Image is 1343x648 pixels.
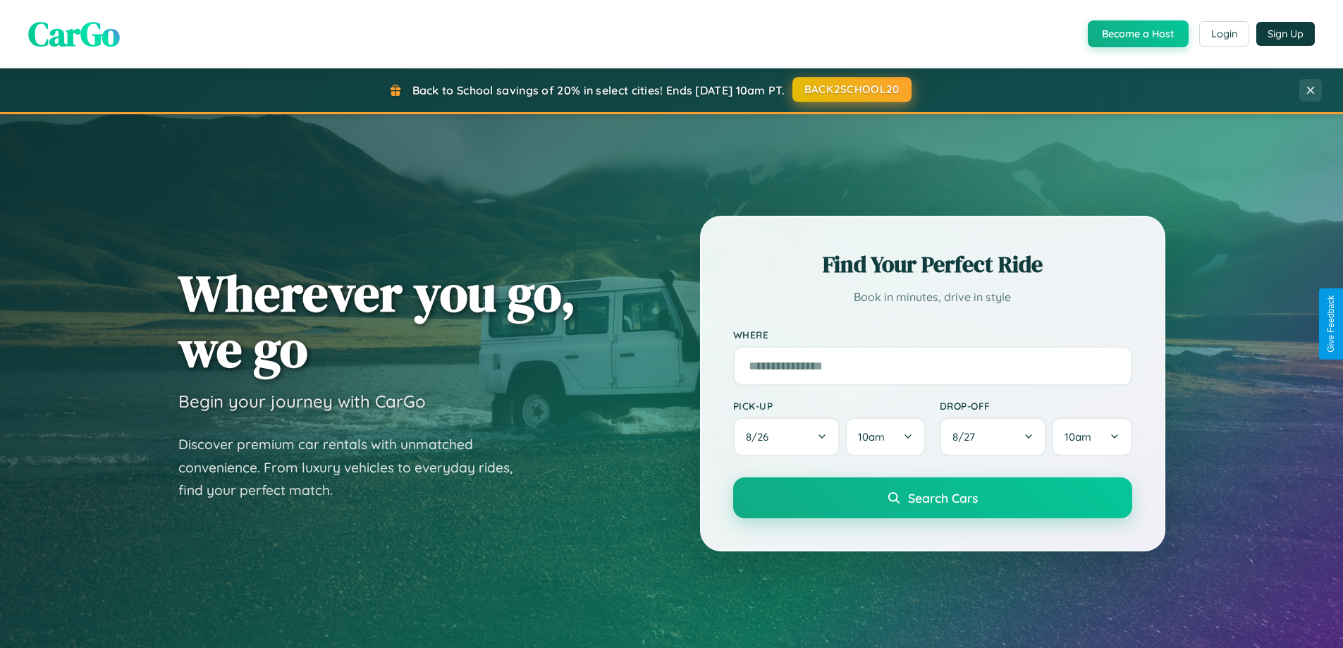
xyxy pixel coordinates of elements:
button: Search Cars [733,477,1132,518]
button: 8/27 [940,417,1047,456]
h3: Begin your journey with CarGo [178,391,426,412]
p: Discover premium car rentals with unmatched convenience. From luxury vehicles to everyday rides, ... [178,433,531,502]
button: Sign Up [1256,22,1315,46]
button: Login [1199,21,1249,47]
p: Book in minutes, drive in style [733,287,1132,307]
button: BACK2SCHOOL20 [792,77,912,102]
span: 10am [1065,430,1091,444]
span: 8 / 26 [746,430,775,444]
label: Where [733,329,1132,341]
span: CarGo [28,11,120,57]
button: 10am [1052,417,1132,456]
button: 8/26 [733,417,840,456]
label: Pick-up [733,400,926,412]
button: Become a Host [1088,20,1189,47]
div: Give Feedback [1326,295,1336,353]
span: Back to School savings of 20% in select cities! Ends [DATE] 10am PT. [412,83,785,97]
span: 8 / 27 [952,430,982,444]
label: Drop-off [940,400,1132,412]
h2: Find Your Perfect Ride [733,249,1132,280]
h1: Wherever you go, we go [178,265,576,377]
span: Search Cars [908,490,978,506]
span: 10am [858,430,885,444]
button: 10am [845,417,925,456]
